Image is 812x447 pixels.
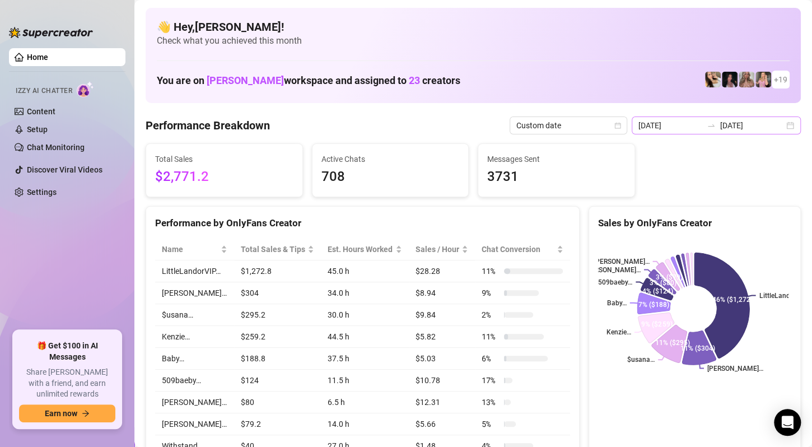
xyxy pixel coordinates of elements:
span: Total Sales [155,153,293,165]
td: $9.84 [409,304,475,326]
text: LittleLand... [759,292,795,300]
td: $5.03 [409,348,475,370]
button: Earn nowarrow-right [19,404,115,422]
td: LittleLandorVIP… [155,260,234,282]
td: Kenzie… [155,326,234,348]
img: Avry (@avryjennerfree) [705,72,721,87]
td: $295.2 [234,304,321,326]
span: 13 % [482,396,500,408]
div: Sales by OnlyFans Creator [598,216,791,231]
span: Custom date [516,117,620,134]
td: $79.2 [234,413,321,435]
img: AI Chatter [77,81,94,97]
input: Start date [638,119,702,132]
td: $80 [234,392,321,413]
td: $1,272.8 [234,260,321,282]
span: [PERSON_NAME] [207,74,284,86]
text: $usana… [627,356,655,364]
text: Baby… [606,299,626,307]
h4: Performance Breakdown [146,118,270,133]
img: Kenzie (@dmaxkenz) [739,72,754,87]
span: Active Chats [321,153,460,165]
td: $5.66 [409,413,475,435]
text: [PERSON_NAME]… [584,266,640,274]
span: Check what you achieved this month [157,35,790,47]
td: 30.0 h [321,304,409,326]
td: 45.0 h [321,260,409,282]
a: Setup [27,125,48,134]
th: Sales / Hour [409,239,475,260]
td: $188.8 [234,348,321,370]
div: Est. Hours Worked [328,243,393,255]
span: Messages Sent [487,153,626,165]
span: 23 [409,74,420,86]
td: [PERSON_NAME]… [155,392,234,413]
td: 11.5 h [321,370,409,392]
a: Settings [27,188,57,197]
span: Total Sales & Tips [241,243,306,255]
span: Chat Conversion [482,243,554,255]
td: $usana… [155,304,234,326]
a: Content [27,107,55,116]
td: $28.28 [409,260,475,282]
text: 509baeby… [598,278,632,286]
span: Name [162,243,218,255]
span: 11 % [482,265,500,277]
span: 708 [321,166,460,188]
td: [PERSON_NAME]… [155,413,234,435]
td: $124 [234,370,321,392]
img: logo-BBDzfeDw.svg [9,27,93,38]
span: 11 % [482,330,500,343]
span: 3731 [487,166,626,188]
span: arrow-right [82,409,90,417]
text: Kenzie… [606,328,631,336]
img: Kenzie (@dmaxkenzfree) [755,72,771,87]
span: + 19 [774,73,787,86]
text: [PERSON_NAME]… [593,258,649,266]
span: to [707,121,716,130]
span: swap-right [707,121,716,130]
td: $5.82 [409,326,475,348]
td: $259.2 [234,326,321,348]
td: 44.5 h [321,326,409,348]
th: Name [155,239,234,260]
td: $304 [234,282,321,304]
h4: 👋 Hey, [PERSON_NAME] ! [157,19,790,35]
input: End date [720,119,784,132]
img: Baby (@babyyyybellaa) [722,72,738,87]
div: Performance by OnlyFans Creator [155,216,570,231]
a: Discover Viral Videos [27,165,102,174]
a: Chat Monitoring [27,143,85,152]
td: 37.5 h [321,348,409,370]
td: 509baeby… [155,370,234,392]
span: calendar [614,122,621,129]
td: $12.31 [409,392,475,413]
td: 34.0 h [321,282,409,304]
span: 6 % [482,352,500,365]
h1: You are on workspace and assigned to creators [157,74,460,87]
span: 5 % [482,418,500,430]
th: Chat Conversion [475,239,570,260]
span: 2 % [482,309,500,321]
span: 9 % [482,287,500,299]
td: [PERSON_NAME]… [155,282,234,304]
div: Open Intercom Messenger [774,409,801,436]
span: $2,771.2 [155,166,293,188]
span: Share [PERSON_NAME] with a friend, and earn unlimited rewards [19,367,115,400]
span: Izzy AI Chatter [16,86,72,96]
th: Total Sales & Tips [234,239,321,260]
span: Earn now [45,409,77,418]
td: Baby… [155,348,234,370]
td: $10.78 [409,370,475,392]
span: 🎁 Get $100 in AI Messages [19,341,115,362]
a: Home [27,53,48,62]
text: [PERSON_NAME]… [707,365,763,372]
td: 6.5 h [321,392,409,413]
td: $8.94 [409,282,475,304]
span: Sales / Hour [416,243,459,255]
td: 14.0 h [321,413,409,435]
span: 17 % [482,374,500,387]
